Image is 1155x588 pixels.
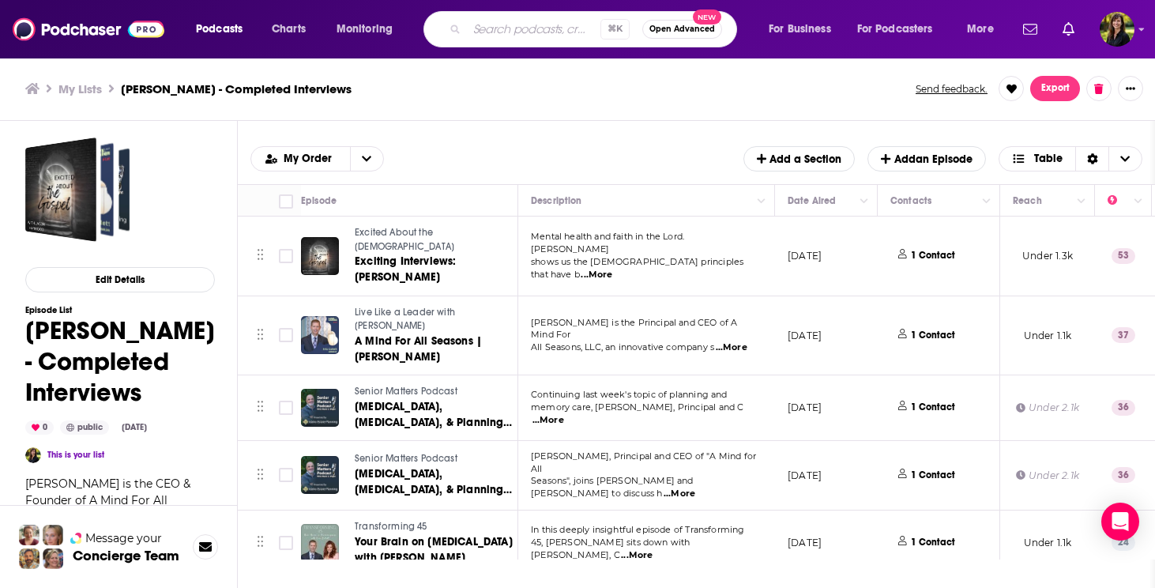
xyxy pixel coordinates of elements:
span: [PERSON_NAME] is the Principal and CEO of A Mind For [531,317,737,341]
button: Send feedback. [911,82,992,96]
span: All Seasons, LLC, an innovative company s [531,341,714,352]
span: Toggle select row [279,468,293,482]
h3: My Lists [58,81,102,96]
span: Senior Matters Podcast [355,453,457,464]
button: Column Actions [752,191,771,210]
p: 36 [1112,467,1135,483]
span: Your Brain on [MEDICAL_DATA] with [PERSON_NAME] [355,535,513,564]
span: Logged in as HowellMedia [1100,12,1134,47]
span: Open Advanced [649,25,715,33]
span: Under 1.3k [1022,250,1073,262]
span: Charts [272,18,306,40]
span: Add an Episode [881,153,972,166]
button: 1 Contact [890,226,968,286]
span: ...More [532,414,564,427]
div: 0 [25,420,54,435]
button: Column Actions [1072,191,1091,210]
p: 1 Contact [911,401,955,414]
div: public [60,420,109,435]
img: Elizabeth [25,447,41,463]
span: More [967,18,994,40]
a: Senior Matters Podcast [355,452,519,466]
span: Exciting Interviews: [PERSON_NAME] [355,254,456,284]
button: open menu [325,17,413,42]
button: Move [255,244,265,268]
img: Podchaser - Follow, Share and Rate Podcasts [13,14,164,44]
span: For Business [769,18,831,40]
span: Continuing last week's topic of planning and [531,389,728,400]
span: Transforming 45 [355,521,427,532]
img: Sydney Profile [19,525,40,545]
button: open menu [251,153,350,164]
span: ...More [716,341,747,354]
a: [MEDICAL_DATA], [MEDICAL_DATA], & Planning with [PERSON_NAME]: Part 1 [355,466,519,498]
p: 1 Contact [911,329,955,342]
p: [DATE] [788,536,822,549]
span: Under 1.1k [1024,537,1072,548]
h3: Concierge Team [73,548,179,563]
span: [MEDICAL_DATA], [MEDICAL_DATA], & Planning with [PERSON_NAME]: Part 1 [355,467,512,512]
button: Move [255,396,265,420]
div: Under 2.1k [1016,469,1079,482]
p: [DATE] [788,249,822,262]
button: 1 Contact [890,450,968,500]
h3: [PERSON_NAME] - Completed Interviews [121,81,352,96]
span: Export [1041,83,1070,94]
span: Toggle select row [279,328,293,342]
span: shows us the [DEMOGRAPHIC_DATA] principles that have b [531,256,743,280]
p: [DATE] [788,469,822,482]
p: 1 Contact [911,469,955,482]
a: Your Brain on [MEDICAL_DATA] with [PERSON_NAME] [355,534,519,566]
span: My Order [284,153,337,164]
span: Toggle select row [279,401,293,415]
span: Add a Section [757,153,841,166]
span: In this deeply insightful episode of Transforming [531,524,744,535]
p: 1 Contact [911,249,955,262]
img: Barbara Profile [43,548,63,569]
span: New [693,9,721,24]
button: Addan Episode [867,146,985,171]
div: Episode [301,191,337,210]
span: ...More [664,488,695,500]
button: open menu [956,17,1014,42]
a: This is your list [47,450,104,460]
h2: Choose List sort [250,146,384,171]
input: Search podcasts, credits, & more... [467,17,600,42]
button: Show More Button [1030,76,1080,101]
div: Under 2.1k [1016,401,1079,414]
button: Move [255,323,265,347]
span: Message your [85,530,162,546]
a: [MEDICAL_DATA], [MEDICAL_DATA], & Planning with [PERSON_NAME]: Part 2 [355,399,519,431]
span: [MEDICAL_DATA], [MEDICAL_DATA], & Planning with [PERSON_NAME]: Part 2 [355,400,512,445]
a: Exciting Interviews: [PERSON_NAME] [355,254,519,285]
h3: Episode List [25,305,215,315]
span: ⌘ K [600,19,630,40]
button: 1 Contact [890,520,968,566]
a: Charts [261,17,315,42]
div: Sort Direction [1075,147,1108,171]
div: [DATE] [115,421,153,434]
a: Transforming 45 [355,520,519,534]
button: Edit Details [25,267,215,292]
p: [DATE] [788,401,822,414]
span: ...More [581,269,612,281]
span: Seasons", joins [PERSON_NAME] and [PERSON_NAME] to discuss h [531,475,694,499]
span: A Mind For All Seasons | [PERSON_NAME] [355,334,482,364]
img: Jules Profile [43,525,63,545]
button: Add a Section [743,146,855,171]
button: open menu [350,147,383,171]
span: For Podcasters [857,18,933,40]
p: 24 [1112,534,1135,550]
img: Jon Profile [19,548,40,569]
a: Show notifications dropdown [1056,16,1081,43]
img: User Profile [1100,12,1134,47]
p: 36 [1112,400,1135,416]
span: Toggle select row [279,249,293,263]
h2: Choose View [999,146,1143,171]
button: Open AdvancedNew [642,20,722,39]
button: Column Actions [1129,191,1148,210]
p: 53 [1112,248,1135,264]
button: Column Actions [977,191,996,210]
button: Column Actions [855,191,874,210]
